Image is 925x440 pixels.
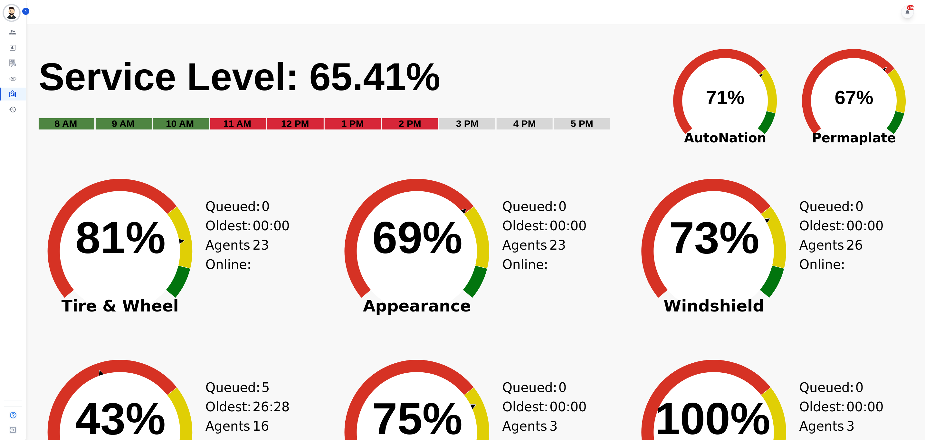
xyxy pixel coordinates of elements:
[502,216,551,235] div: Oldest:
[4,5,19,21] img: Bordered avatar
[855,197,863,216] span: 0
[799,197,848,216] div: Queued:
[32,303,209,309] span: Tire & Wheel
[456,118,479,129] text: 3 PM
[799,235,854,274] div: Agents Online:
[799,378,848,397] div: Queued:
[262,378,270,397] span: 5
[502,397,551,416] div: Oldest:
[847,216,884,235] span: 00:00
[54,118,77,129] text: 8 AM
[223,118,251,129] text: 11 AM
[205,378,254,397] div: Queued:
[571,118,593,129] text: 5 PM
[549,397,586,416] span: 00:00
[706,87,745,108] text: 71%
[205,197,254,216] div: Queued:
[558,378,567,397] span: 0
[835,87,873,108] text: 67%
[205,397,254,416] div: Oldest:
[502,235,557,274] div: Agents Online:
[669,212,759,263] text: 73%
[661,128,790,148] span: AutoNation
[341,118,364,129] text: 1 PM
[855,378,863,397] span: 0
[790,128,919,148] span: Permaplate
[907,5,914,10] div: +99
[549,216,586,235] span: 00:00
[253,397,290,416] span: 26:28
[847,397,884,416] span: 00:00
[799,397,848,416] div: Oldest:
[558,197,567,216] span: 0
[846,235,863,274] span: 26
[549,235,566,274] span: 23
[329,303,506,309] span: Appearance
[372,212,463,263] text: 69%
[205,216,254,235] div: Oldest:
[399,118,421,129] text: 2 PM
[502,378,551,397] div: Queued:
[253,216,290,235] span: 00:00
[799,216,848,235] div: Oldest:
[205,235,260,274] div: Agents Online:
[112,118,135,129] text: 9 AM
[281,118,309,129] text: 12 PM
[262,197,270,216] span: 0
[625,303,803,309] span: Windshield
[253,235,269,274] span: 23
[39,55,441,98] text: Service Level: 65.41%
[38,53,657,139] svg: Service Level: 0%
[513,118,536,129] text: 4 PM
[166,118,194,129] text: 10 AM
[502,197,551,216] div: Queued:
[75,212,166,263] text: 81%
